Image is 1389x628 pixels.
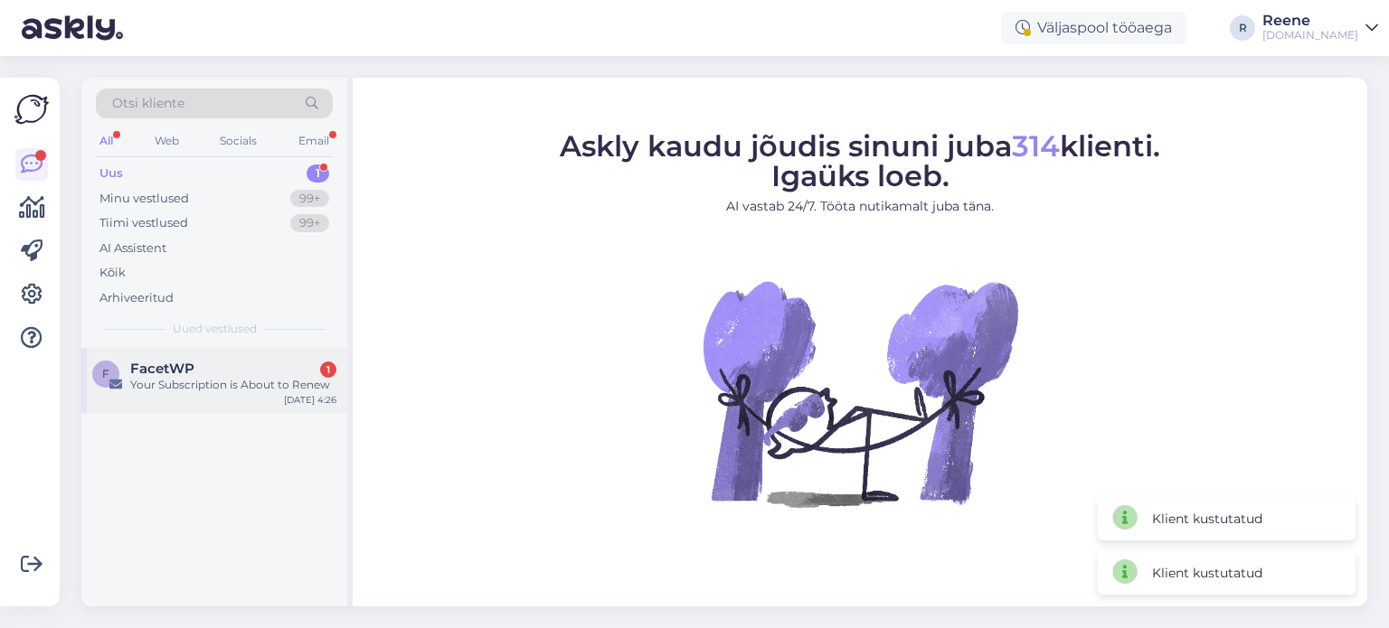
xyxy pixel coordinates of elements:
[307,164,329,183] div: 1
[1012,128,1060,164] span: 314
[1262,14,1358,28] div: Reene
[1001,12,1186,44] div: Väljaspool tööaega
[99,164,123,183] div: Uus
[1262,28,1358,42] div: [DOMAIN_NAME]
[1262,14,1378,42] a: Reene[DOMAIN_NAME]
[130,377,336,393] div: Your Subscription is About to Renew
[1152,564,1262,583] div: Klient kustutatud
[290,214,329,232] div: 99+
[560,128,1160,193] span: Askly kaudu jõudis sinuni juba klienti. Igaüks loeb.
[14,92,49,127] img: Askly Logo
[112,94,184,113] span: Otsi kliente
[102,367,109,380] span: F
[697,230,1023,556] img: No Chat active
[290,190,329,208] div: 99+
[1230,15,1255,41] div: R
[99,214,188,232] div: Tiimi vestlused
[99,239,166,258] div: AI Assistent
[99,289,174,307] div: Arhiveeritud
[151,129,183,153] div: Web
[320,361,336,378] div: 1
[284,393,336,407] div: [DATE] 4:26
[99,190,189,208] div: Minu vestlused
[560,197,1160,216] p: AI vastab 24/7. Tööta nutikamalt juba täna.
[96,129,117,153] div: All
[99,264,126,282] div: Kõik
[173,321,257,337] span: Uued vestlused
[216,129,260,153] div: Socials
[295,129,333,153] div: Email
[1152,510,1262,529] div: Klient kustutatud
[130,361,194,377] span: FacetWP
